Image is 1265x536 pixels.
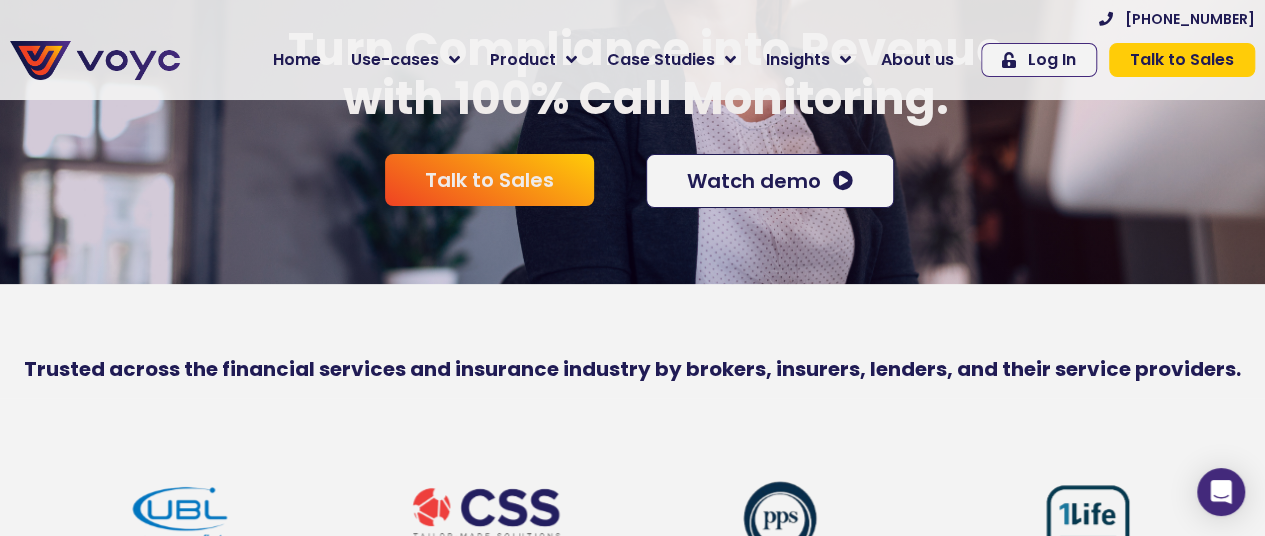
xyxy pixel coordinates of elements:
a: Use-cases [336,40,475,80]
a: Log In [981,43,1097,77]
span: Case Studies [607,48,715,72]
a: [PHONE_NUMBER] [1099,12,1255,26]
a: Product [475,40,592,80]
span: Talk to Sales [425,170,554,190]
span: Product [490,48,556,72]
a: Case Studies [592,40,751,80]
a: Home [258,40,336,80]
div: Open Intercom Messenger [1197,468,1245,516]
span: About us [881,48,954,72]
a: About us [866,40,969,80]
span: Insights [766,48,830,72]
span: Use-cases [351,48,439,72]
span: Home [273,48,321,72]
a: Talk to Sales [1109,43,1255,77]
a: Talk to Sales [385,154,594,206]
span: Log In [1028,52,1076,68]
b: Trusted across the financial services and insurance industry by brokers, insurers, lenders, and t... [24,355,1241,383]
a: Insights [751,40,866,80]
span: Talk to Sales [1130,52,1234,68]
a: Watch demo [646,154,894,208]
span: [PHONE_NUMBER] [1125,12,1255,26]
img: voyc-full-logo [10,41,180,80]
span: Watch demo [687,171,821,191]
